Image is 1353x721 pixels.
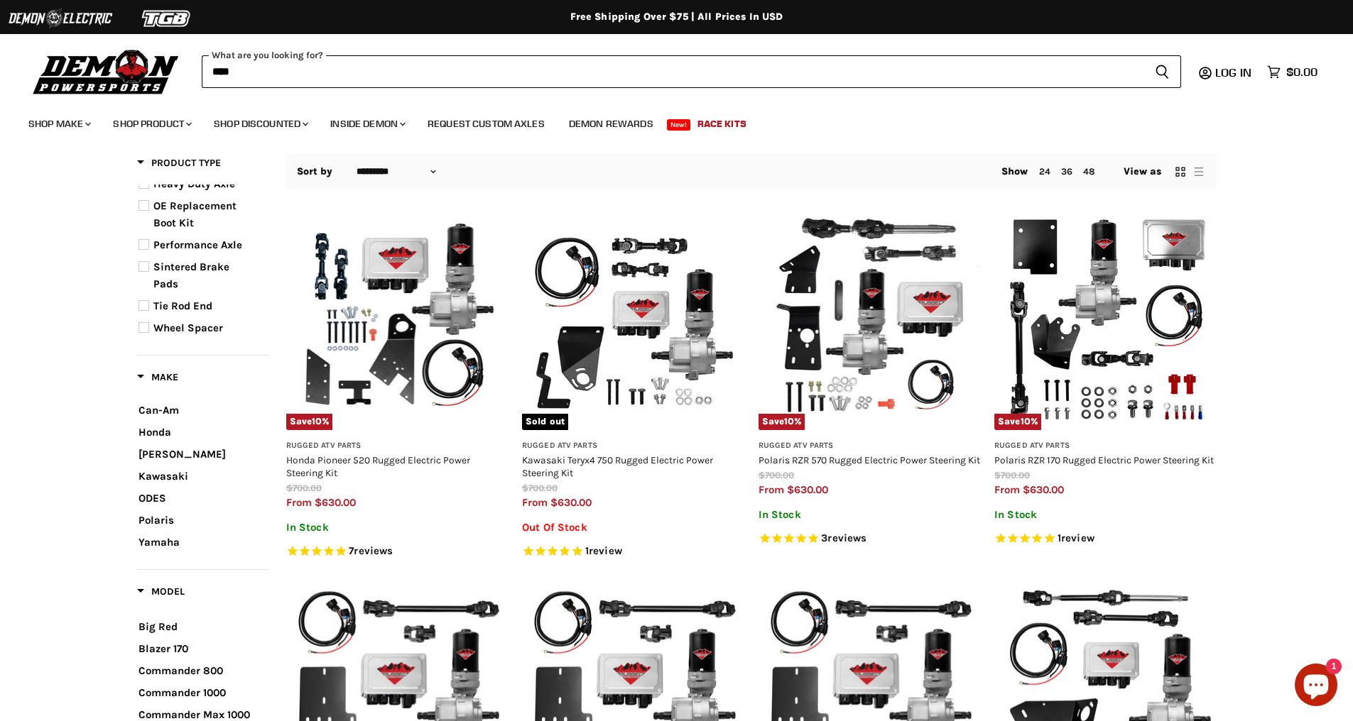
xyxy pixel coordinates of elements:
[522,441,744,451] h3: Rugged ATV Parts
[787,483,828,496] span: $630.00
[759,208,981,430] img: Polaris RZR 570 Rugged Electric Power Steering Kit
[994,441,1217,451] h3: Rugged ATV Parts
[1039,166,1050,177] a: 24
[286,454,470,478] a: Honda Pioneer 520 Rugged Electric Power Steering Kit
[522,544,744,559] span: Rated 5.0 out of 5 stars 1 reviews
[138,514,174,527] span: Polaris
[153,260,229,290] span: Sintered Brake Pads
[137,585,185,598] span: Model
[18,104,1314,138] ul: Main menu
[994,470,1030,480] span: $700.00
[286,208,509,430] img: Honda Pioneer 520 Rugged Electric Power Steering Kit
[522,208,744,430] a: Kawasaki Teryx4 750 Rugged Electric Power Steering KitSold out
[1058,532,1094,544] span: 1 reviews
[1173,165,1188,179] button: grid view
[286,441,509,451] h3: Rugged ATV Parts
[286,544,509,559] span: Rated 4.6 out of 5 stars 7 reviews
[784,416,794,426] span: 10
[550,496,592,509] span: $630.00
[1209,66,1260,79] a: Log in
[138,708,250,721] span: Commander Max 1000
[994,454,1214,466] a: Polaris RZR 170 Rugged Electric Power Steering Kit
[18,109,99,138] a: Shop Make
[994,208,1217,430] img: Polaris RZR 170 Rugged Electric Power Steering Kit
[286,496,312,509] span: from
[153,238,242,251] span: Performance Axle
[994,208,1217,430] a: Polaris RZR 170 Rugged Electric Power Steering KitSave10%
[203,109,317,138] a: Shop Discounted
[1001,165,1028,177] span: Show
[138,448,226,461] span: [PERSON_NAME]
[994,509,1217,521] p: In Stock
[1290,664,1342,710] inbox-online-store-chat: Shopify online store chat
[137,156,221,174] button: Filter by Product Type
[138,536,180,549] span: Yamaha
[202,55,1143,88] input: When autocomplete results are available use up and down arrows to review and enter to select
[286,208,509,430] a: Honda Pioneer 520 Rugged Electric Power Steering KitSave10%
[417,109,555,138] a: Request Custom Axles
[1083,166,1094,177] a: 48
[1192,165,1206,179] button: list view
[312,416,322,426] span: 10
[759,441,981,451] h3: Rugged ATV Parts
[7,5,114,32] img: Demon Electric Logo 2
[589,545,622,558] span: review
[821,532,866,544] span: 3 reviews
[286,522,509,534] p: In Stock
[153,177,235,190] span: Heavy Duty Axle
[354,545,393,558] span: reviews
[1124,166,1162,177] span: View as
[137,370,178,388] button: Filter by Make
[522,454,713,478] a: Kawasaki Teryx4 750 Rugged Electric Power Steering Kit
[137,585,185,602] button: Filter by Model
[137,157,221,169] span: Product Type
[585,545,622,558] span: 1 reviews
[522,208,744,430] img: Kawasaki Teryx4 750 Rugged Electric Power Steering Kit
[994,414,1041,429] span: Save %
[138,404,179,417] span: Can-Am
[1061,532,1094,544] span: review
[114,5,220,32] img: TGB Logo 2
[153,321,223,334] span: Wheel Spacer
[138,426,171,439] span: Honda
[138,492,166,505] span: ODES
[1260,62,1325,82] a: $0.00
[994,483,1020,496] span: from
[102,109,200,138] a: Shop Product
[522,414,568,429] span: Sold out
[1023,483,1064,496] span: $630.00
[827,532,866,544] span: reviews
[1021,416,1031,426] span: 10
[1286,65,1317,79] span: $0.00
[286,483,322,493] span: $700.00
[297,166,333,177] label: Sort by
[994,532,1217,546] span: Rated 5.0 out of 5 stars 1 reviews
[522,522,744,534] p: Out Of Stock
[138,642,188,655] span: Blazer 170
[109,11,1245,23] div: Free Shipping Over $75 | All Prices In USD
[28,46,184,97] img: Demon Powersports
[138,620,178,633] span: Big Red
[522,496,548,509] span: from
[349,545,393,558] span: 7 reviews
[759,470,794,480] span: $700.00
[1061,166,1072,177] a: 36
[687,109,757,138] a: Race Kits
[759,414,805,429] span: Save %
[759,532,981,546] span: Rated 5.0 out of 5 stars 3 reviews
[667,119,691,131] span: New!
[759,208,981,430] a: Polaris RZR 570 Rugged Electric Power Steering KitSave10%
[1143,55,1181,88] button: Search
[759,454,980,466] a: Polaris RZR 570 Rugged Electric Power Steering Kit
[138,664,223,677] span: Commander 800
[153,199,237,229] span: OE Replacement Boot Kit
[153,299,212,312] span: Tie Rod End
[1215,65,1251,79] span: Log in
[137,371,178,383] span: Make
[558,109,664,138] a: Demon Rewards
[320,109,414,138] a: Inside Demon
[138,470,188,483] span: Kawasaki
[202,55,1181,88] form: Product
[759,509,981,521] p: In Stock
[286,414,333,429] span: Save %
